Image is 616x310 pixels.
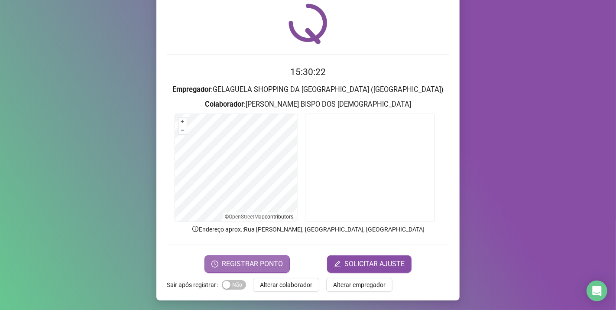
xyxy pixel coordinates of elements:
img: QRPoint [289,3,327,44]
span: clock-circle [211,261,218,268]
button: Alterar colaborador [253,278,319,292]
button: editSOLICITAR AJUSTE [327,255,412,273]
span: edit [334,261,341,268]
h3: : [PERSON_NAME] BISPO DOS [DEMOGRAPHIC_DATA] [167,99,449,110]
a: OpenStreetMap [229,214,265,220]
span: SOLICITAR AJUSTE [344,259,405,269]
span: info-circle [191,225,199,233]
strong: Colaborador [205,100,244,108]
h3: : GELAGUELA SHOPPING DA [GEOGRAPHIC_DATA] ([GEOGRAPHIC_DATA]) [167,84,449,95]
time: 15:30:22 [290,67,326,77]
span: Alterar empregador [333,280,386,290]
button: Alterar empregador [326,278,392,292]
span: REGISTRAR PONTO [222,259,283,269]
button: + [178,117,187,126]
span: Alterar colaborador [260,280,312,290]
button: REGISTRAR PONTO [204,255,290,273]
label: Sair após registrar [167,278,222,292]
strong: Empregador [172,85,211,94]
button: – [178,126,187,134]
li: © contributors. [225,214,295,220]
p: Endereço aprox. : Rua [PERSON_NAME], [GEOGRAPHIC_DATA], [GEOGRAPHIC_DATA] [167,225,449,234]
div: Open Intercom Messenger [587,281,607,301]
